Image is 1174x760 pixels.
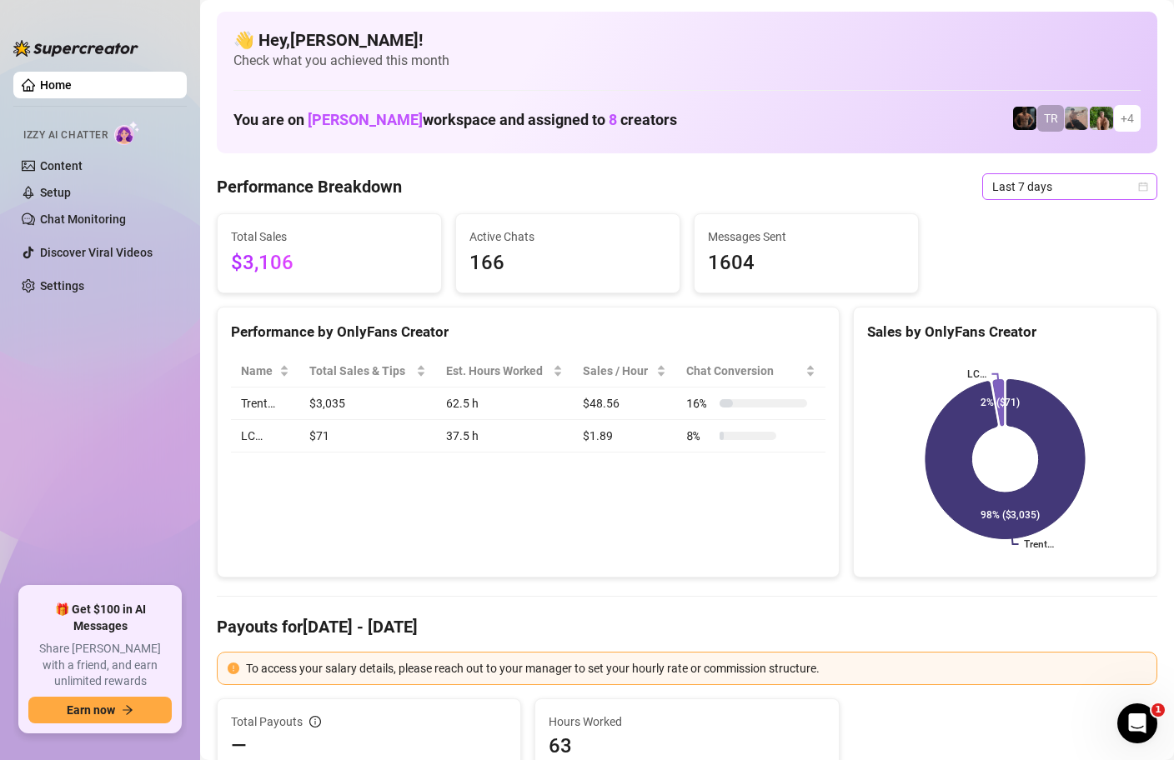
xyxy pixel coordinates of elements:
h1: You are on workspace and assigned to creators [233,111,677,129]
a: Settings [40,279,84,292]
a: Home [40,78,72,92]
th: Total Sales & Tips [299,355,435,387]
img: AI Chatter [114,121,140,145]
span: info-circle [309,716,321,727]
td: 37.5 h [436,420,573,452]
th: Chat Conversion [676,355,825,387]
th: Name [231,355,299,387]
span: Check what you achieved this month [233,52,1141,70]
td: Trent… [231,387,299,420]
span: + 4 [1121,109,1134,127]
span: Chat Conversion [686,362,801,380]
span: exclamation-circle [228,662,239,674]
span: Total Payouts [231,712,303,731]
h4: Payouts for [DATE] - [DATE] [217,615,1157,638]
div: Performance by OnlyFans Creator [231,321,825,343]
span: 8 [609,111,617,128]
a: Discover Viral Videos [40,246,153,259]
th: Sales / Hour [573,355,676,387]
span: Last 7 days [992,174,1147,199]
span: TR [1044,109,1058,127]
span: 16 % [686,394,713,412]
span: Share [PERSON_NAME] with a friend, and earn unlimited rewards [28,641,172,690]
td: $48.56 [573,387,676,420]
span: calendar [1138,182,1148,192]
span: arrow-right [122,704,133,716]
span: 8 % [686,427,713,445]
td: LC… [231,420,299,452]
td: $71 [299,420,435,452]
img: Nathaniel [1090,107,1113,130]
a: Chat Monitoring [40,212,126,226]
text: LC… [967,368,986,380]
span: Hours Worked [549,712,825,731]
a: Content [40,159,83,172]
span: 166 [469,247,666,279]
span: Earn now [67,703,115,717]
span: 1 [1151,703,1165,717]
td: $3,035 [299,387,435,420]
span: Sales / Hour [583,362,653,380]
span: Total Sales & Tips [309,362,412,380]
td: $1.89 [573,420,676,452]
div: To access your salary details, please reach out to your manager to set your hourly rate or commis... [246,659,1146,677]
span: Name [241,362,276,380]
span: Active Chats [469,227,666,246]
img: LC [1065,107,1088,130]
div: Est. Hours Worked [446,362,549,380]
span: 🎁 Get $100 in AI Messages [28,602,172,634]
span: Izzy AI Chatter [23,127,108,143]
span: $3,106 [231,247,428,279]
img: Trent [1013,107,1036,130]
td: 62.5 h [436,387,573,420]
iframe: Intercom live chat [1117,703,1157,743]
text: Trent… [1023,538,1053,550]
img: logo-BBDzfeDw.svg [13,40,138,57]
div: Sales by OnlyFans Creator [867,321,1143,343]
span: Total Sales [231,227,428,246]
span: 1604 [708,247,905,279]
h4: 👋 Hey, [PERSON_NAME] ! [233,28,1141,52]
a: Setup [40,186,71,199]
span: [PERSON_NAME] [308,111,423,128]
span: — [231,732,247,759]
h4: Performance Breakdown [217,175,402,198]
span: Messages Sent [708,227,905,246]
span: 63 [549,732,825,759]
button: Earn nowarrow-right [28,697,172,723]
